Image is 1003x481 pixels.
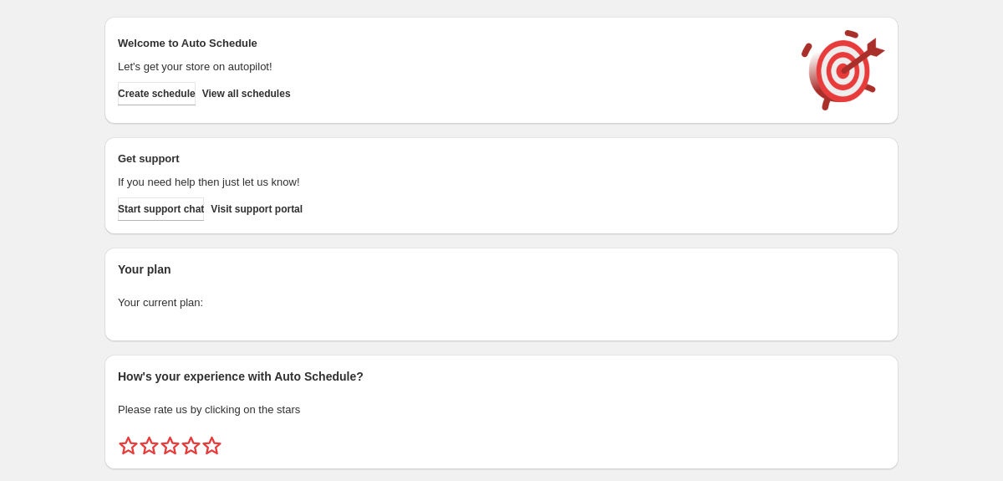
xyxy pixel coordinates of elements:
[118,59,785,75] p: Let's get your store on autopilot!
[118,402,885,418] p: Please rate us by clicking on the stars
[118,368,885,385] h2: How's your experience with Auto Schedule?
[211,202,303,216] span: Visit support portal
[118,87,196,100] span: Create schedule
[118,202,204,216] span: Start support chat
[211,197,303,221] a: Visit support portal
[118,294,885,311] p: Your current plan:
[118,151,785,167] h2: Get support
[202,87,291,100] span: View all schedules
[202,82,291,105] button: View all schedules
[118,35,785,52] h2: Welcome to Auto Schedule
[118,197,204,221] a: Start support chat
[118,82,196,105] button: Create schedule
[118,261,885,278] h2: Your plan
[118,174,785,191] p: If you need help then just let us know!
